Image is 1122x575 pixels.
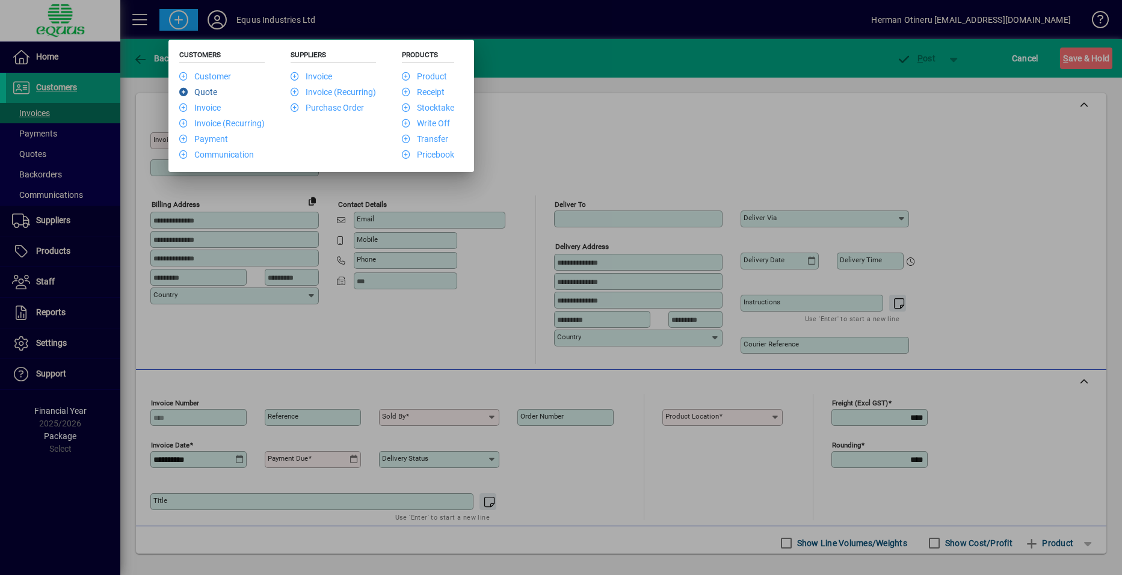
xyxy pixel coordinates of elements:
h5: Customers [179,51,265,63]
a: Communication [179,150,254,159]
a: Transfer [402,134,448,144]
a: Quote [179,87,217,97]
h5: Products [402,51,454,63]
a: Stocktake [402,103,454,112]
a: Pricebook [402,150,454,159]
h5: Suppliers [291,51,376,63]
a: Purchase Order [291,103,364,112]
a: Customer [179,72,231,81]
a: Write Off [402,118,450,128]
a: Invoice [179,103,221,112]
a: Invoice (Recurring) [291,87,376,97]
a: Invoice [291,72,332,81]
a: Receipt [402,87,445,97]
a: Payment [179,134,228,144]
a: Product [402,72,447,81]
a: Invoice (Recurring) [179,118,265,128]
